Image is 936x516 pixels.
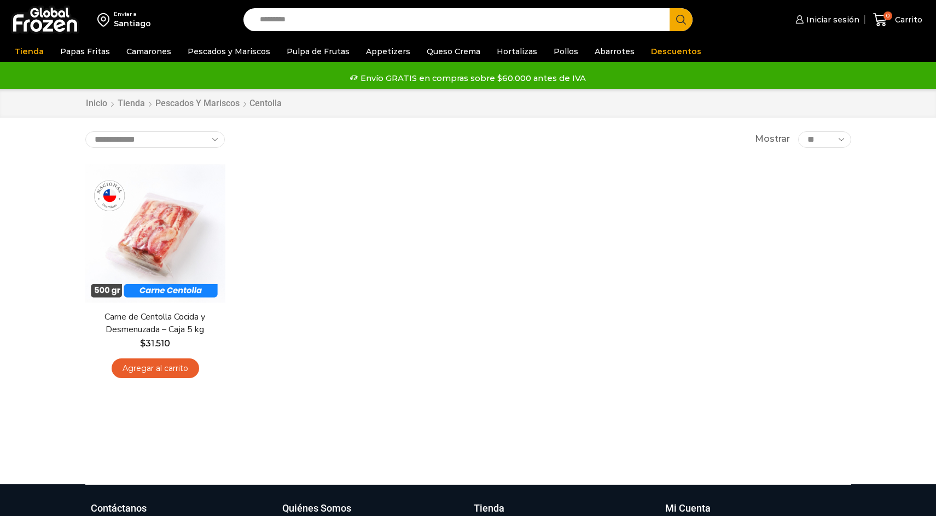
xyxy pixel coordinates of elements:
h3: Mi Cuenta [665,501,711,515]
a: Pescados y Mariscos [155,97,240,110]
a: 0 Carrito [870,7,925,33]
a: Pollos [548,41,584,62]
nav: Breadcrumb [85,97,282,110]
h1: Centolla [249,98,282,108]
a: Papas Fritas [55,41,115,62]
a: Iniciar sesión [793,9,859,31]
a: Abarrotes [589,41,640,62]
span: Carrito [892,14,922,25]
a: Camarones [121,41,177,62]
a: Tienda [117,97,146,110]
select: Pedido de la tienda [85,131,225,148]
a: Inicio [85,97,108,110]
div: Santiago [114,18,151,29]
img: address-field-icon.svg [97,10,114,29]
h3: Quiénes Somos [282,501,351,515]
span: $ [140,338,146,349]
bdi: 31.510 [140,338,170,349]
span: Iniciar sesión [804,14,859,25]
a: Appetizers [361,41,416,62]
div: Enviar a [114,10,151,18]
span: Mostrar [755,133,790,146]
a: Pulpa de Frutas [281,41,355,62]
h3: Contáctanos [91,501,147,515]
a: Tienda [9,41,49,62]
span: 0 [883,11,892,20]
h3: Tienda [474,501,504,515]
a: Queso Crema [421,41,486,62]
a: Agregar al carrito: “Carne de Centolla Cocida y Desmenuzada - Caja 5 kg” [112,358,199,379]
a: Hortalizas [491,41,543,62]
a: Carne de Centolla Cocida y Desmenuzada – Caja 5 kg [92,311,218,336]
button: Search button [670,8,693,31]
a: Pescados y Mariscos [182,41,276,62]
a: Descuentos [646,41,707,62]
